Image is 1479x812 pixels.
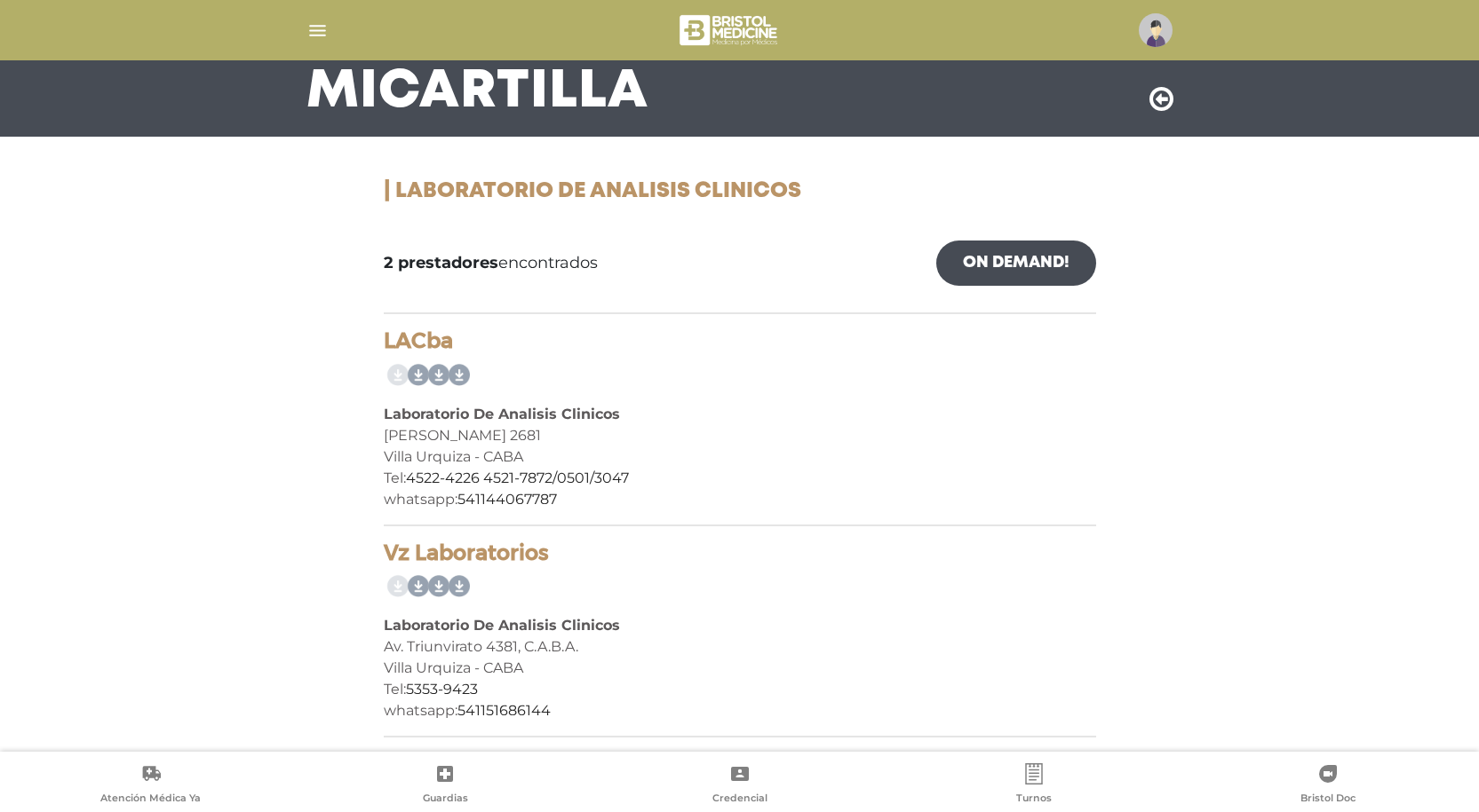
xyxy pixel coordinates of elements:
[4,763,298,808] a: Atención Médica Ya
[384,406,620,422] b: Laboratorio De Analisis Clinicos
[384,540,1096,566] h4: Vz Laboratorios
[406,681,478,698] a: 5353-9423
[712,792,767,808] span: Credencial
[457,491,557,508] a: 541144067787
[1139,13,1173,47] img: profile-placeholder.svg
[423,792,468,808] span: Guardias
[1300,792,1356,808] span: Bristol Doc
[384,679,1096,700] div: Tel:
[384,636,1096,658] div: Av. Triunvirato 4381, C.A.B.A.
[384,251,598,275] span: encontrados
[384,489,1096,510] div: whatsapp:
[384,179,1096,205] h1: | Laboratorio De Analisis Clinicos
[306,20,329,42] img: Cober_menu-lines-white.svg
[306,69,648,115] h3: Mi Cartilla
[384,468,1096,489] div: Tel:
[936,240,1096,286] a: On Demand!
[677,9,783,51] img: bristol-medicine-blanco.png
[592,763,887,808] a: Credencial
[1016,792,1052,808] span: Turnos
[384,425,1096,446] div: [PERSON_NAME] 2681
[384,253,498,272] b: 2 prestadores
[384,446,1096,468] div: Villa Urquiza - CABA
[1181,763,1475,808] a: Bristol Doc
[406,469,629,486] a: 4522-4226 4521-7872/0501/3047
[298,763,592,808] a: Guardias
[384,617,620,634] b: Laboratorio De Analisis Clinicos
[384,328,1096,354] h4: LACba
[384,700,1096,721] div: whatsapp:
[887,763,1181,808] a: Turnos
[384,658,1096,679] div: Villa Urquiza - CABA
[457,702,551,719] a: 541151686144
[100,792,201,808] span: Atención Médica Ya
